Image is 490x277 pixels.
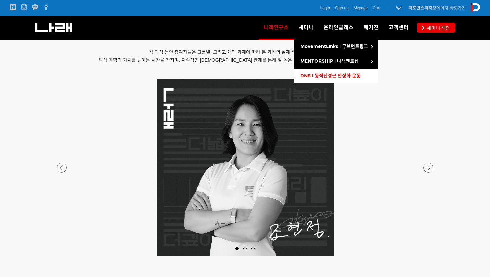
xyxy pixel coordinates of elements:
[408,5,466,10] a: 퍼포먼스피지오페이지 바로가기
[408,5,436,10] strong: 퍼포먼스피지오
[384,16,414,39] a: 고객센터
[417,23,455,32] a: 세미나신청
[259,16,294,39] a: 나래연구소
[364,24,379,30] span: 매거진
[389,24,409,30] span: 고객센터
[294,69,378,83] a: DNS l 동적신경근 안정화 운동
[324,24,354,30] span: 온라인클래스
[335,5,349,11] a: Sign up
[359,16,384,39] a: 매거진
[99,57,375,63] span: 임상 경험의 가치를 높이는 시간을 가지며, 지속적인 [DEMOGRAPHIC_DATA] 관계를 통해 질 높은 연구와 임상 경험을 공유하게 될 것입니다.
[373,5,380,11] a: Cart
[300,73,361,79] span: DNS l 동적신경근 안정화 운동
[300,44,368,49] span: MovementLinks l 무브먼트링크
[264,22,289,33] span: 나래연구소
[294,54,378,69] a: MENTORSHIP l 나래멘토십
[299,24,314,30] span: 세미나
[149,49,324,55] span: 각 과정 동안 참여자들은 그룹별, 그리고 개인 과제에 따라 본 과정의 실제 적용 훈련을 통해
[425,25,450,31] span: 세미나신청
[354,5,368,11] a: Mypage
[319,16,359,39] a: 온라인클래스
[294,39,378,54] a: MovementLinks l 무브먼트링크
[294,16,319,39] a: 세미나
[300,58,359,64] span: MENTORSHIP l 나래멘토십
[320,5,330,11] a: Login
